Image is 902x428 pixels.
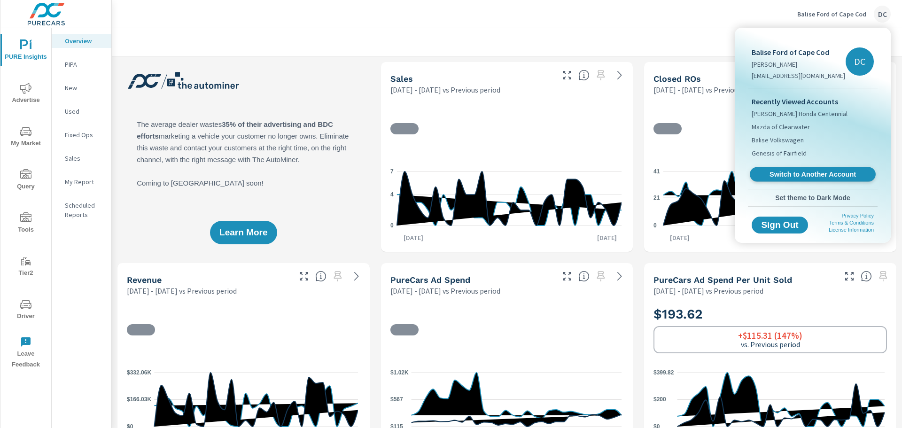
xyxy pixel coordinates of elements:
[752,60,845,69] p: [PERSON_NAME]
[748,189,878,206] button: Set theme to Dark Mode
[750,167,876,182] a: Switch to Another Account
[755,170,870,179] span: Switch to Another Account
[846,47,874,76] div: DC
[752,47,845,58] p: Balise Ford of Cape Cod
[829,227,874,233] a: License Information
[752,135,804,145] span: Balise Volkswagen
[752,96,874,107] p: Recently Viewed Accounts
[752,194,874,202] span: Set theme to Dark Mode
[829,220,874,226] a: Terms & Conditions
[752,217,808,233] button: Sign Out
[752,71,845,80] p: [EMAIL_ADDRESS][DOMAIN_NAME]
[759,221,801,229] span: Sign Out
[752,122,810,132] span: Mazda of Clearwater
[842,213,874,218] a: Privacy Policy
[752,109,848,118] span: [PERSON_NAME] Honda Centennial
[752,148,807,158] span: Genesis of Fairfield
